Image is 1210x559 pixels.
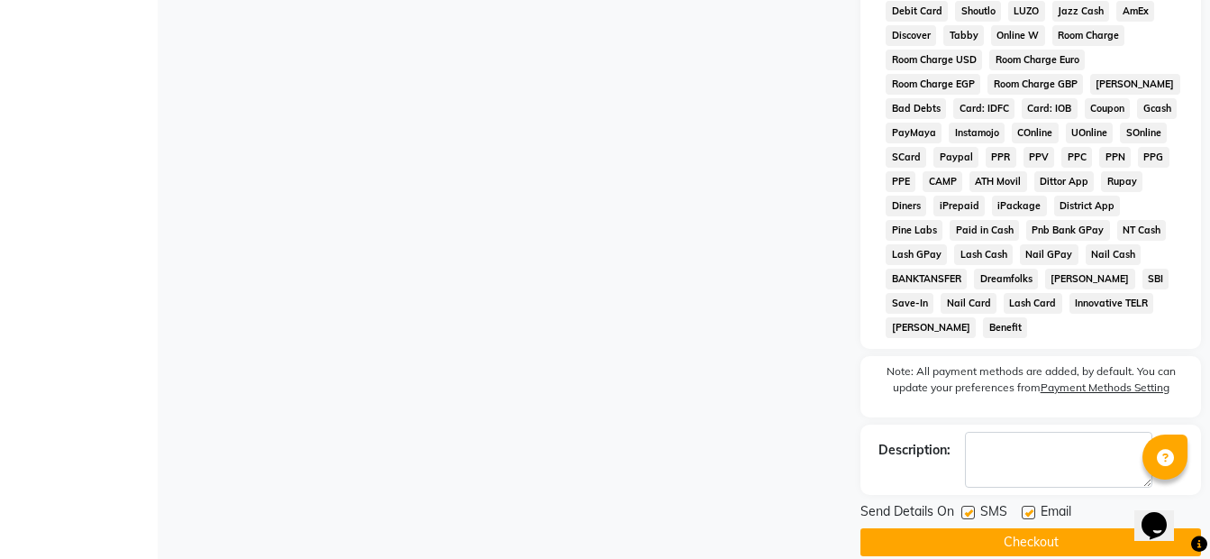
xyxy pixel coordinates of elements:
span: SMS [980,502,1007,525]
span: Dreamfolks [974,269,1038,289]
label: Note: All payment methods are added, by default. You can update your preferences from [878,363,1183,403]
span: Paypal [933,147,978,168]
label: Payment Methods Setting [1041,380,1169,396]
span: PPR [986,147,1016,168]
span: Bad Debts [886,98,946,119]
span: Online W [991,25,1045,46]
span: Debit Card [886,1,948,22]
span: Room Charge Euro [989,50,1085,70]
span: Discover [886,25,936,46]
span: iPackage [992,196,1047,216]
span: Room Charge GBP [987,74,1083,95]
span: Email [1041,502,1071,525]
span: PPE [886,171,915,192]
span: Pnb Bank GPay [1026,220,1110,241]
span: Room Charge [1052,25,1125,46]
span: Pine Labs [886,220,942,241]
span: AmEx [1116,1,1154,22]
span: [PERSON_NAME] [886,317,976,338]
span: NT Cash [1117,220,1167,241]
span: iPrepaid [933,196,985,216]
span: Innovative TELR [1069,293,1154,314]
span: Lash Card [1004,293,1062,314]
div: Description: [878,441,951,460]
span: Shoutlo [955,1,1001,22]
span: Dittor App [1034,171,1095,192]
span: Card: IOB [1022,98,1078,119]
span: UOnline [1066,123,1114,143]
span: Room Charge EGP [886,74,980,95]
span: [PERSON_NAME] [1045,269,1135,289]
span: District App [1054,196,1121,216]
span: Benefit [983,317,1027,338]
span: [PERSON_NAME] [1090,74,1180,95]
span: PPC [1061,147,1092,168]
span: Lash Cash [954,244,1013,265]
span: PPN [1099,147,1131,168]
span: Card: IDFC [953,98,1014,119]
span: PPV [1023,147,1055,168]
span: Send Details On [860,502,954,525]
span: Lash GPay [886,244,947,265]
span: BANKTANSFER [886,269,967,289]
span: Room Charge USD [886,50,982,70]
span: Paid in Cash [950,220,1019,241]
span: Nail Card [941,293,996,314]
span: COnline [1012,123,1059,143]
span: SCard [886,147,926,168]
span: Coupon [1085,98,1131,119]
span: ATH Movil [969,171,1027,192]
span: Nail Cash [1086,244,1142,265]
span: LUZO [1008,1,1045,22]
span: PayMaya [886,123,942,143]
button: Checkout [860,528,1201,556]
span: Gcash [1137,98,1177,119]
span: Diners [886,196,926,216]
iframe: chat widget [1134,487,1192,541]
span: SBI [1142,269,1169,289]
span: Jazz Cash [1052,1,1110,22]
span: Nail GPay [1020,244,1078,265]
span: Tabby [943,25,984,46]
span: Save-In [886,293,933,314]
span: CAMP [923,171,962,192]
span: Rupay [1101,171,1142,192]
span: Instamojo [949,123,1005,143]
span: PPG [1138,147,1169,168]
span: SOnline [1120,123,1167,143]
